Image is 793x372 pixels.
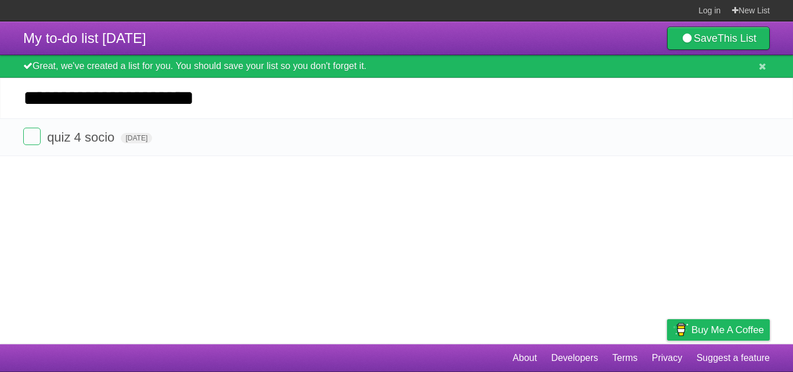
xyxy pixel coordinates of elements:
[718,32,756,44] b: This List
[673,320,689,340] img: Buy me a coffee
[697,347,770,369] a: Suggest a feature
[121,133,152,143] span: [DATE]
[667,27,770,50] a: SaveThis List
[652,347,682,369] a: Privacy
[513,347,537,369] a: About
[23,128,41,145] label: Done
[23,30,146,46] span: My to-do list [DATE]
[612,347,638,369] a: Terms
[551,347,598,369] a: Developers
[691,320,764,340] span: Buy me a coffee
[47,130,117,145] span: quiz 4 socio
[667,319,770,341] a: Buy me a coffee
